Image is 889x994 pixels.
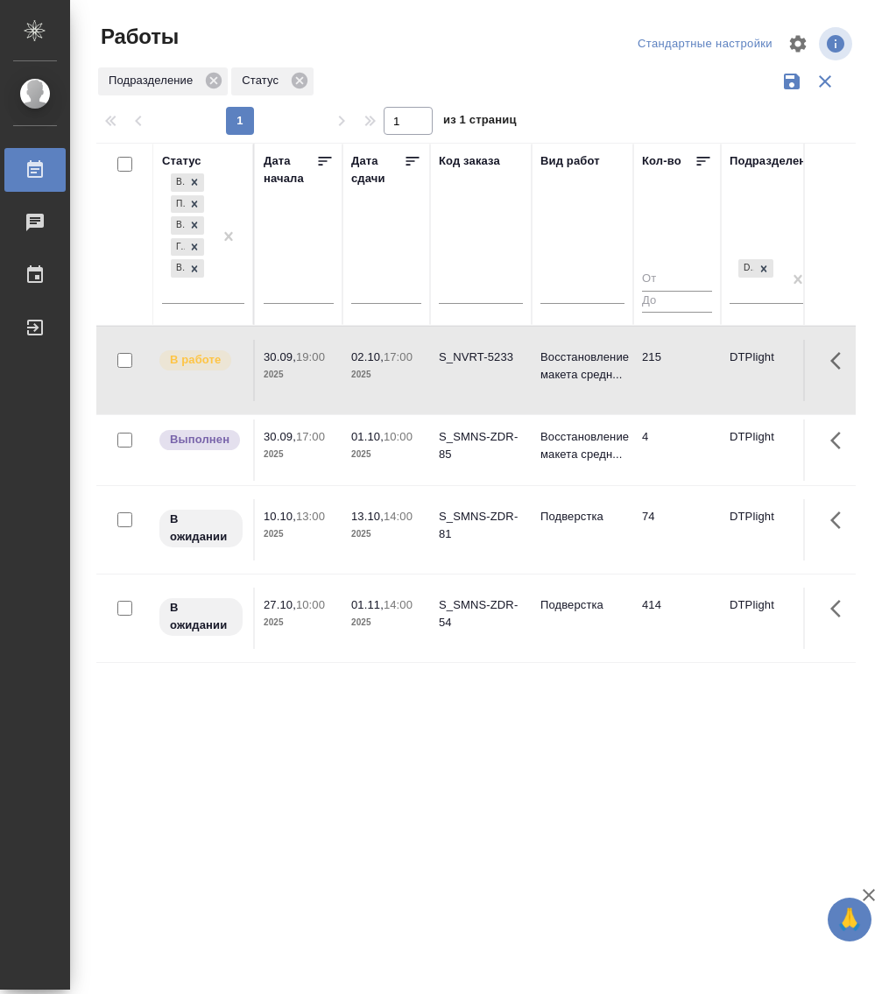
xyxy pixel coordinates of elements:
div: S_SMNS-ZDR-81 [439,508,523,543]
div: Исполнитель назначен, приступать к работе пока рано [158,508,244,549]
p: 02.10, [351,350,384,363]
span: Посмотреть информацию [819,27,856,60]
p: В работе [170,351,221,369]
p: 30.09, [264,350,296,363]
div: split button [633,31,777,58]
p: 13:00 [296,510,325,523]
p: 2025 [351,525,421,543]
div: Кол-во [642,152,681,170]
p: Подверстка [540,508,624,525]
div: S_SMNS-ZDR-54 [439,596,523,631]
p: 14:00 [384,510,413,523]
button: 🙏 [828,898,871,941]
div: В работе, Подбор, В ожидании, Готов к работе, Выполнен [169,215,206,236]
div: Статус [231,67,314,95]
td: DTPlight [721,340,822,401]
p: 13.10, [351,510,384,523]
p: Восстановление макета средн... [540,428,624,463]
div: В ожидании [171,216,185,235]
p: Подразделение [109,72,199,89]
div: Статус [162,152,201,170]
button: Здесь прячутся важные кнопки [820,499,862,541]
p: 17:00 [296,430,325,443]
p: 01.10, [351,430,384,443]
p: 2025 [351,614,421,631]
p: Подверстка [540,596,624,614]
p: 19:00 [296,350,325,363]
input: До [642,291,712,313]
button: Сохранить фильтры [775,65,808,98]
div: Подразделение [98,67,228,95]
p: 2025 [264,525,334,543]
td: DTPlight [721,419,822,481]
div: Вид работ [540,152,600,170]
div: В работе, Подбор, В ожидании, Готов к работе, Выполнен [169,257,206,279]
span: 🙏 [835,901,864,938]
div: Подразделение [730,152,820,170]
div: DTPlight [737,257,775,279]
p: 10:00 [384,430,413,443]
td: DTPlight [721,499,822,560]
td: 215 [633,340,721,401]
p: 2025 [264,366,334,384]
p: Восстановление макета средн... [540,349,624,384]
p: Выполнен [170,431,229,448]
td: DTPlight [721,588,822,649]
div: В работе [171,173,185,192]
p: В ожидании [170,511,232,546]
div: Исполнитель назначен, приступать к работе пока рано [158,596,244,638]
div: Выполнен [171,259,185,278]
button: Здесь прячутся важные кнопки [820,419,862,462]
div: В работе, Подбор, В ожидании, Готов к работе, Выполнен [169,194,206,215]
button: Сбросить фильтры [808,65,842,98]
div: Дата сдачи [351,152,404,187]
p: 2025 [351,446,421,463]
span: Работы [96,23,179,51]
p: 2025 [264,614,334,631]
span: Настроить таблицу [777,23,819,65]
p: В ожидании [170,599,232,634]
div: Исполнитель завершил работу [158,428,244,452]
td: 74 [633,499,721,560]
p: 2025 [264,446,334,463]
p: 10:00 [296,598,325,611]
input: От [642,269,712,291]
p: Статус [242,72,285,89]
div: S_SMNS-ZDR-85 [439,428,523,463]
p: 30.09, [264,430,296,443]
p: 2025 [351,366,421,384]
div: DTPlight [738,259,754,278]
p: 10.10, [264,510,296,523]
div: Готов к работе [171,238,185,257]
span: из 1 страниц [443,109,517,135]
p: 17:00 [384,350,413,363]
button: Здесь прячутся важные кнопки [820,340,862,382]
div: Код заказа [439,152,500,170]
div: В работе, Подбор, В ожидании, Готов к работе, Выполнен [169,236,206,258]
p: 14:00 [384,598,413,611]
div: В работе, Подбор, В ожидании, Готов к работе, Выполнен [169,172,206,194]
div: Дата начала [264,152,316,187]
div: S_NVRT-5233 [439,349,523,366]
div: Подбор [171,195,185,214]
td: 4 [633,419,721,481]
p: 01.11, [351,598,384,611]
p: 27.10, [264,598,296,611]
td: 414 [633,588,721,649]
